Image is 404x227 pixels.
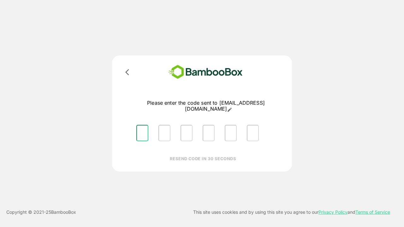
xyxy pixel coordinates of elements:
input: Please enter OTP character 3 [181,125,193,141]
p: Please enter the code sent to [EMAIL_ADDRESS][DOMAIN_NAME] [131,100,281,112]
a: Terms of Service [355,209,390,215]
input: Please enter OTP character 5 [225,125,237,141]
input: Please enter OTP character 4 [203,125,215,141]
input: Please enter OTP character 1 [136,125,148,141]
input: Please enter OTP character 6 [247,125,259,141]
input: Please enter OTP character 2 [158,125,170,141]
a: Privacy Policy [318,209,348,215]
p: Copyright © 2021- 25 BambooBox [6,208,76,216]
p: This site uses cookies and by using this site you agree to our and [193,208,390,216]
img: bamboobox [159,63,252,81]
